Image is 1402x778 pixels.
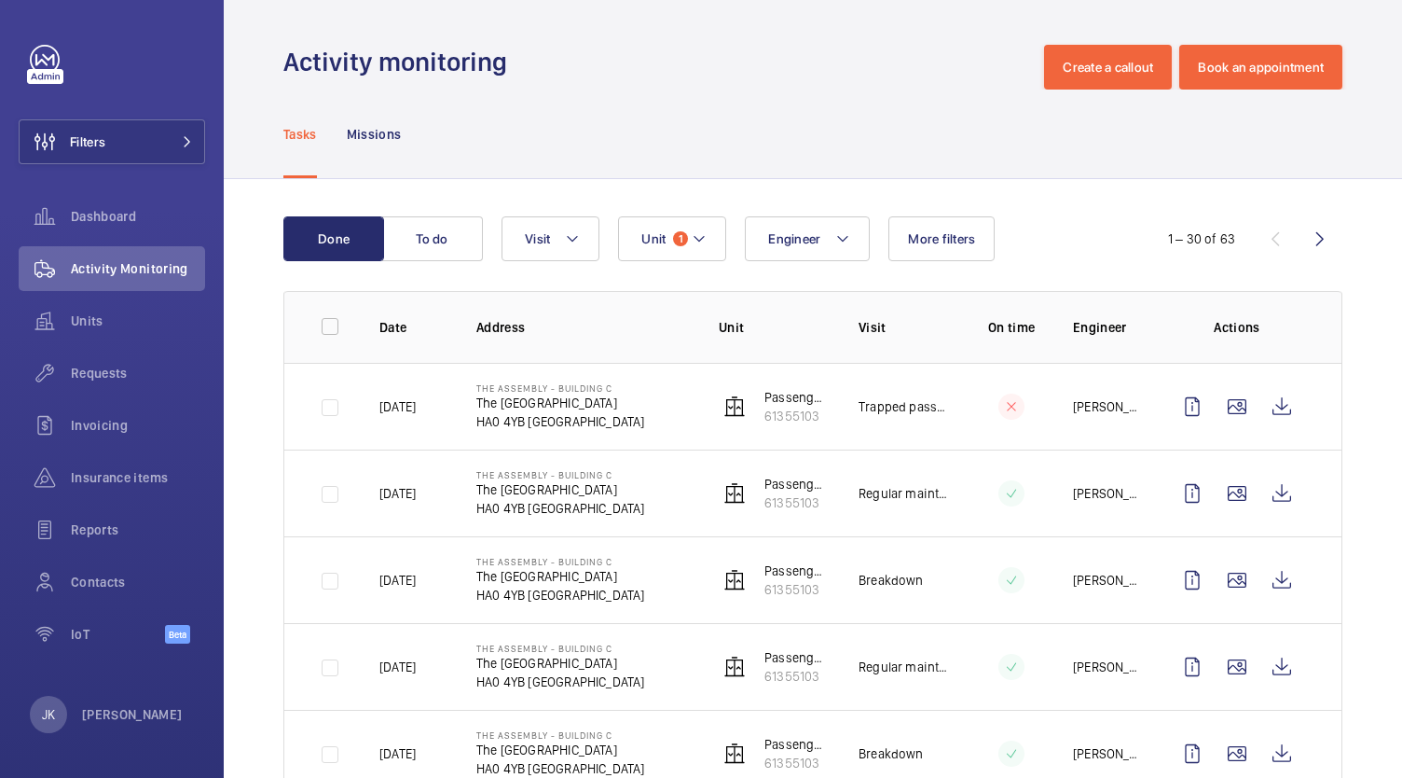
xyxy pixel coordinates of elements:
[859,484,950,503] p: Regular maintenance
[379,744,416,763] p: [DATE]
[859,318,950,337] p: Visit
[618,216,726,261] button: Unit1
[1168,229,1235,248] div: 1 – 30 of 63
[379,484,416,503] p: [DATE]
[379,318,447,337] p: Date
[673,231,688,246] span: 1
[19,119,205,164] button: Filters
[347,125,402,144] p: Missions
[283,125,317,144] p: Tasks
[1044,45,1172,90] button: Create a callout
[379,397,416,416] p: [DATE]
[476,741,645,759] p: The [GEOGRAPHIC_DATA]
[476,382,645,394] p: The Assembly - Building C
[476,643,645,654] p: The Assembly - Building C
[42,705,55,724] p: JK
[71,573,205,591] span: Contacts
[764,648,829,667] p: Passenger Lift 1
[502,216,599,261] button: Visit
[165,625,190,644] span: Beta
[71,207,205,226] span: Dashboard
[71,312,205,330] span: Units
[764,667,829,686] p: 61355103
[764,754,829,772] p: 61355103
[283,216,384,261] button: Done
[859,571,924,590] p: Breakdown
[476,586,645,604] p: HA0 4YB [GEOGRAPHIC_DATA]
[745,216,870,261] button: Engineer
[764,735,829,754] p: Passenger Lift 1
[71,364,205,382] span: Requests
[1073,397,1140,416] p: [PERSON_NAME]
[980,318,1043,337] p: On time
[71,625,165,644] span: IoT
[476,556,645,567] p: The Assembly - Building C
[1170,318,1304,337] p: Actions
[723,569,746,591] img: elevator.svg
[476,412,645,431] p: HA0 4YB [GEOGRAPHIC_DATA]
[764,475,829,493] p: Passenger Lift 1
[723,396,746,418] img: elevator.svg
[82,705,183,724] p: [PERSON_NAME]
[382,216,483,261] button: To do
[1073,658,1140,676] p: [PERSON_NAME]
[908,231,975,246] span: More filters
[641,231,666,246] span: Unit
[764,580,829,599] p: 61355103
[768,231,820,246] span: Engineer
[764,562,829,580] p: Passenger Lift 1
[859,744,924,763] p: Breakdown
[71,416,205,435] span: Invoicing
[476,469,645,480] p: The Assembly - Building C
[888,216,995,261] button: More filters
[476,673,645,691] p: HA0 4YB [GEOGRAPHIC_DATA]
[1073,318,1140,337] p: Engineer
[476,499,645,518] p: HA0 4YB [GEOGRAPHIC_DATA]
[476,480,645,499] p: The [GEOGRAPHIC_DATA]
[764,388,829,407] p: Passenger Lift 1
[719,318,829,337] p: Unit
[476,759,645,778] p: HA0 4YB [GEOGRAPHIC_DATA]
[859,658,950,676] p: Regular maintenance
[525,231,550,246] span: Visit
[1073,484,1140,503] p: [PERSON_NAME]
[859,397,950,416] p: Trapped passenger
[723,743,746,765] img: elevator.svg
[476,654,645,673] p: The [GEOGRAPHIC_DATA]
[283,45,518,79] h1: Activity monitoring
[723,656,746,678] img: elevator.svg
[71,521,205,539] span: Reports
[71,468,205,487] span: Insurance items
[1179,45,1342,90] button: Book an appointment
[1073,571,1140,590] p: [PERSON_NAME]
[764,407,829,425] p: 61355103
[70,132,105,151] span: Filters
[476,567,645,586] p: The [GEOGRAPHIC_DATA]
[476,394,645,412] p: The [GEOGRAPHIC_DATA]
[379,658,416,676] p: [DATE]
[71,259,205,278] span: Activity Monitoring
[764,493,829,512] p: 61355103
[476,729,645,741] p: The Assembly - Building C
[379,571,416,590] p: [DATE]
[723,482,746,505] img: elevator.svg
[476,318,689,337] p: Address
[1073,744,1140,763] p: [PERSON_NAME]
